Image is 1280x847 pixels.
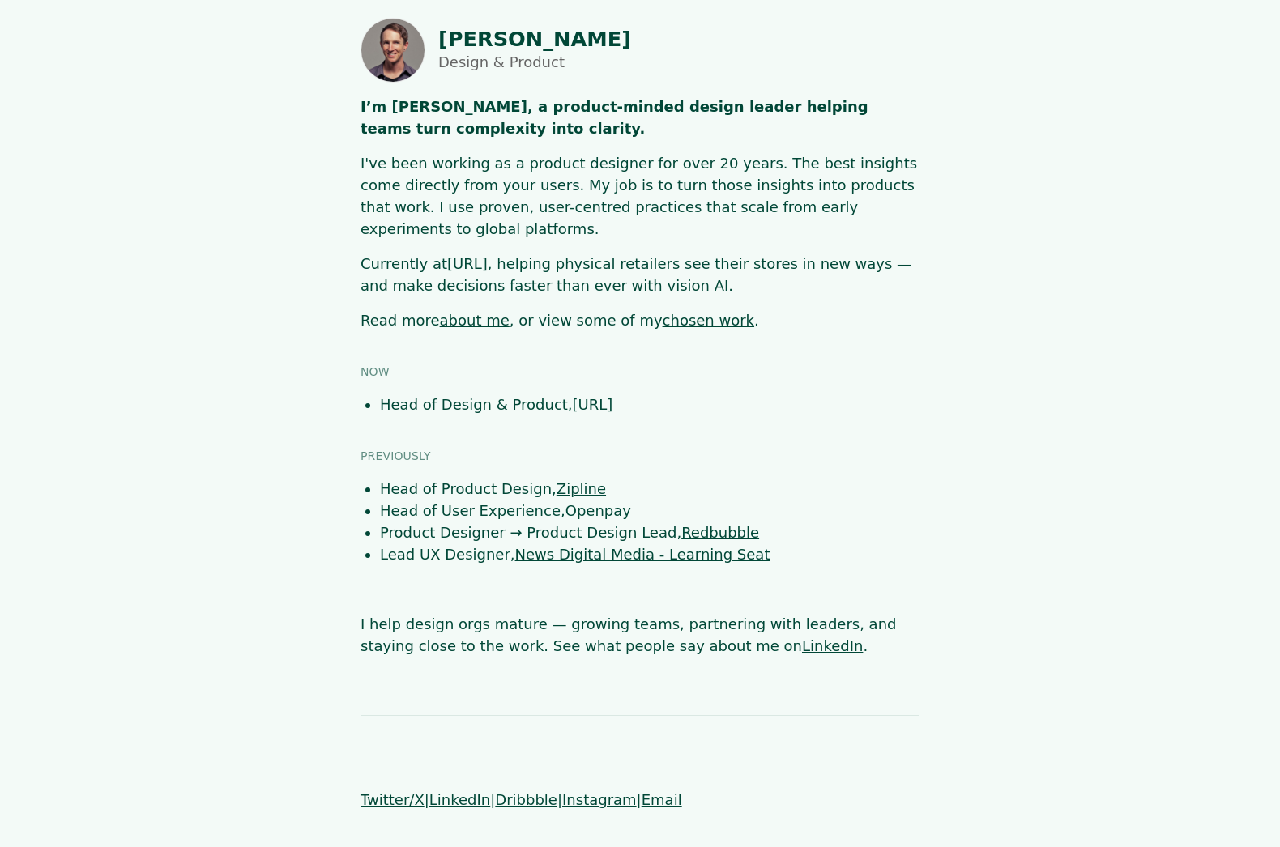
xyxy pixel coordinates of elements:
[361,18,425,83] img: Photo of Shaun Byrne
[573,396,613,413] a: [URL]
[802,637,863,654] a: LinkedIn
[681,524,759,541] a: Redbubble
[361,791,425,808] a: Twitter/X
[361,364,919,381] h3: Now
[361,789,919,811] p: | | | |
[438,51,631,73] p: Design & Product
[380,521,919,543] li: Product Designer → Product Design Lead,
[440,312,510,329] a: about me
[429,791,490,808] a: LinkedIn
[380,500,919,521] li: Head of User Experience,
[380,478,919,500] li: Head of Product Design,
[565,502,631,519] a: Openpay
[361,98,868,137] strong: I’m [PERSON_NAME], a product-minded design leader helping teams turn complexity into clarity.
[361,253,919,296] p: Currently at , helping physical retailers see their stores in new ways — and make decisions faste...
[361,613,919,657] p: I help design orgs mature — growing teams, partnering with leaders, and staying close to the work...
[380,543,919,565] li: Lead UX Designer,
[663,312,754,329] a: chosen work
[447,255,488,272] a: [URL]
[438,28,631,50] h1: [PERSON_NAME]
[361,448,919,465] h3: Previously
[495,791,557,808] a: Dribbble
[380,394,919,415] li: Head of Design & Product,
[515,546,770,563] a: News Digital Media - Learning Seat
[562,791,637,808] a: Instagram
[557,480,606,497] a: Zipline
[361,309,919,331] p: Read more , or view some of my .
[361,152,919,240] p: I've been working as a product designer for over 20 years. The best insights come directly from y...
